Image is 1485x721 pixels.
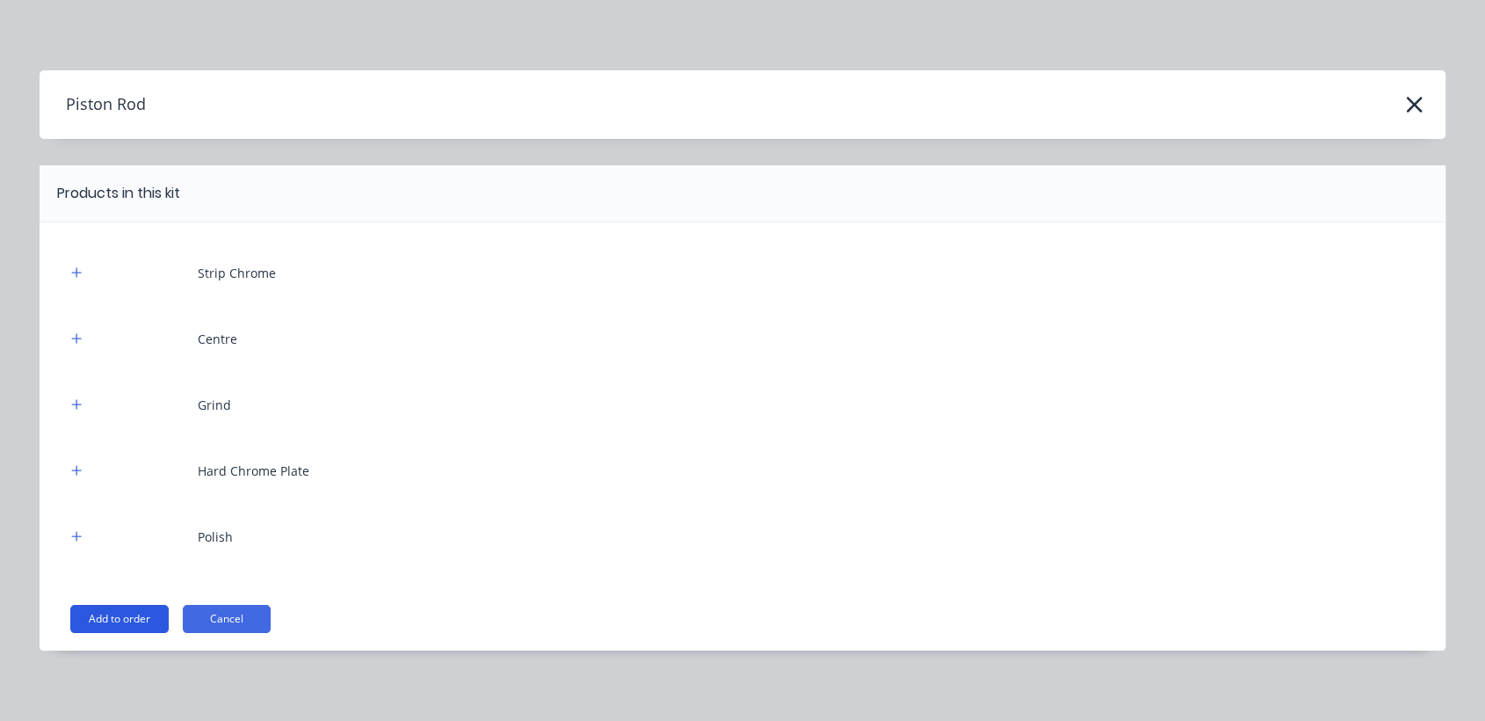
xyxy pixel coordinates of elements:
[198,264,276,282] div: Strip Chrome
[183,605,271,633] button: Cancel
[198,396,231,414] div: Grind
[198,462,309,480] div: Hard Chrome Plate
[198,528,233,546] div: Polish
[198,330,237,348] div: Centre
[70,605,169,633] button: Add to order
[40,88,146,121] h4: Piston Rod
[57,183,180,204] div: Products in this kit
